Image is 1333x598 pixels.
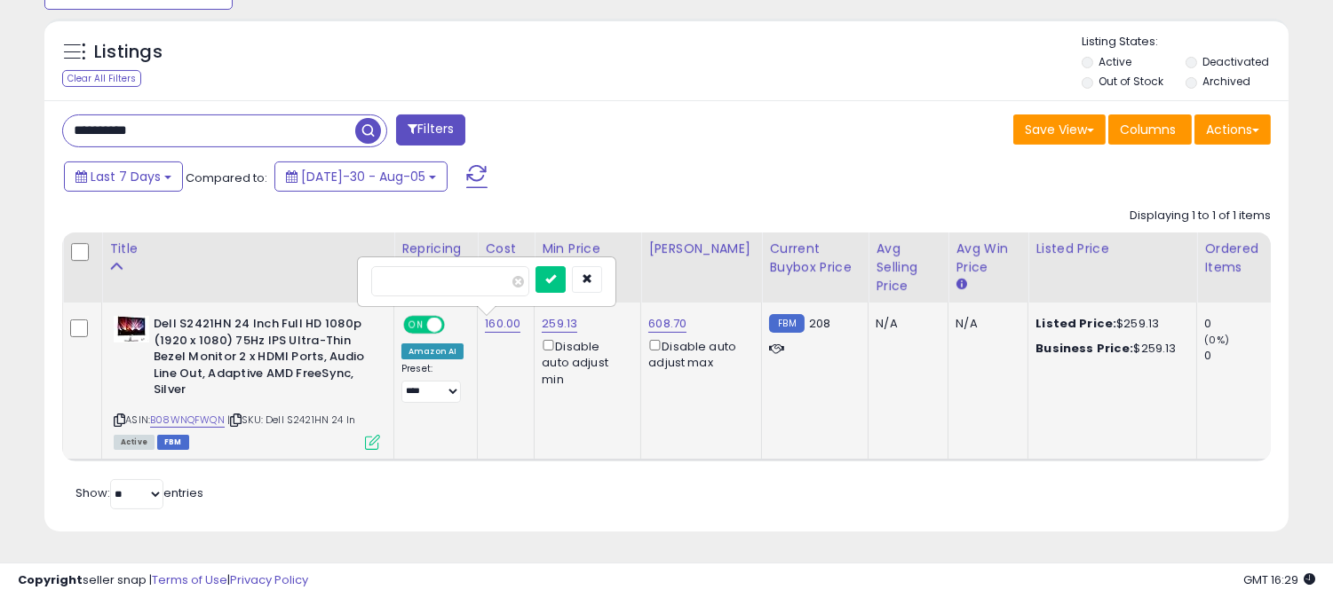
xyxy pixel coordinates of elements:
[769,240,861,277] div: Current Buybox Price
[1243,571,1315,588] span: 2025-08-13 16:29 GMT
[542,240,633,258] div: Min Price
[1082,34,1289,51] p: Listing States:
[1130,208,1271,224] div: Displaying 1 to 1 of 1 items
[114,316,380,447] div: ASIN:
[956,277,966,293] small: Avg Win Price.
[152,571,227,588] a: Terms of Use
[62,70,141,87] div: Clear All Filters
[769,314,804,333] small: FBM
[274,161,448,192] button: [DATE]-30 - Aug-05
[230,571,308,588] a: Privacy Policy
[91,168,161,185] span: Last 7 Days
[227,413,355,427] span: | SKU: Dell S2421HN 24 In
[485,240,527,258] div: Cost
[18,572,308,589] div: seller snap | |
[485,315,520,333] a: 160.00
[542,315,577,333] a: 259.13
[401,363,464,403] div: Preset:
[405,318,427,333] span: ON
[157,435,189,450] span: FBM
[1202,54,1269,69] label: Deactivated
[1035,315,1116,332] b: Listed Price:
[186,169,267,186] span: Compared to:
[648,315,686,333] a: 608.70
[809,315,830,332] span: 208
[876,316,934,332] div: N/A
[442,318,471,333] span: OFF
[956,240,1020,277] div: Avg Win Price
[1204,348,1276,364] div: 0
[1204,240,1269,277] div: Ordered Items
[1013,114,1106,145] button: Save View
[401,240,470,258] div: Repricing
[648,240,754,258] div: [PERSON_NAME]
[1035,240,1189,258] div: Listed Price
[542,336,627,388] div: Disable auto adjust min
[1035,341,1183,357] div: $259.13
[1099,74,1163,89] label: Out of Stock
[1204,316,1276,332] div: 0
[75,484,203,501] span: Show: entries
[18,571,83,588] strong: Copyright
[956,316,1014,332] div: N/A
[94,40,163,65] h5: Listings
[1202,74,1250,89] label: Archived
[114,435,155,450] span: All listings currently available for purchase on Amazon
[1120,121,1176,138] span: Columns
[1194,114,1271,145] button: Actions
[396,114,465,146] button: Filters
[1035,316,1183,332] div: $259.13
[1108,114,1192,145] button: Columns
[648,336,748,371] div: Disable auto adjust max
[114,316,149,342] img: 41AlPPWWZZL._SL40_.jpg
[150,413,225,428] a: B08WNQFWQN
[876,240,940,295] div: Avg Selling Price
[301,168,425,185] span: [DATE]-30 - Aug-05
[401,343,464,359] div: Amazon AI
[109,240,386,258] div: Title
[1204,333,1229,347] small: (0%)
[1099,54,1131,69] label: Active
[154,316,369,403] b: Dell S2421HN 24 Inch Full HD 1080p (1920 x 1080) 75Hz IPS Ultra-Thin Bezel Monitor 2 x HDMI Ports...
[1035,340,1133,357] b: Business Price:
[64,161,183,192] button: Last 7 Days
